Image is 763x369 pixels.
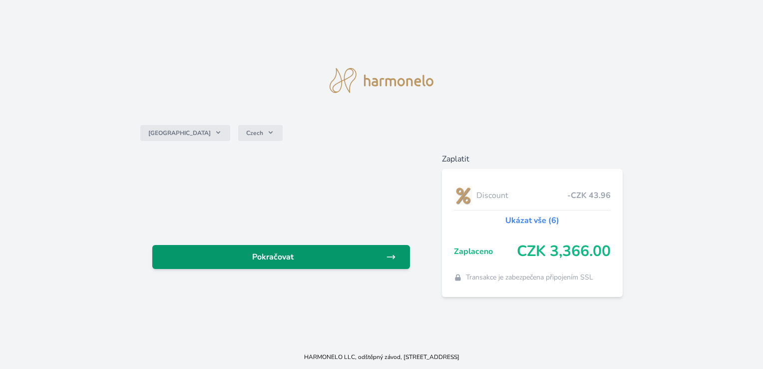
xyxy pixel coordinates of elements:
[442,153,623,165] h6: Zaplatit
[567,189,611,201] span: -CZK 43.96
[454,183,473,208] img: discount-lo.png
[454,245,517,257] span: Zaplaceno
[476,189,567,201] span: Discount
[330,68,433,93] img: logo.svg
[466,272,593,282] span: Transakce je zabezpečena připojením SSL
[152,245,409,269] a: Pokračovat
[505,214,559,226] a: Ukázat vše (6)
[238,125,283,141] button: Czech
[140,125,230,141] button: [GEOGRAPHIC_DATA]
[148,129,211,137] span: [GEOGRAPHIC_DATA]
[517,242,611,260] span: CZK 3,366.00
[160,251,385,263] span: Pokračovat
[246,129,263,137] span: Czech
